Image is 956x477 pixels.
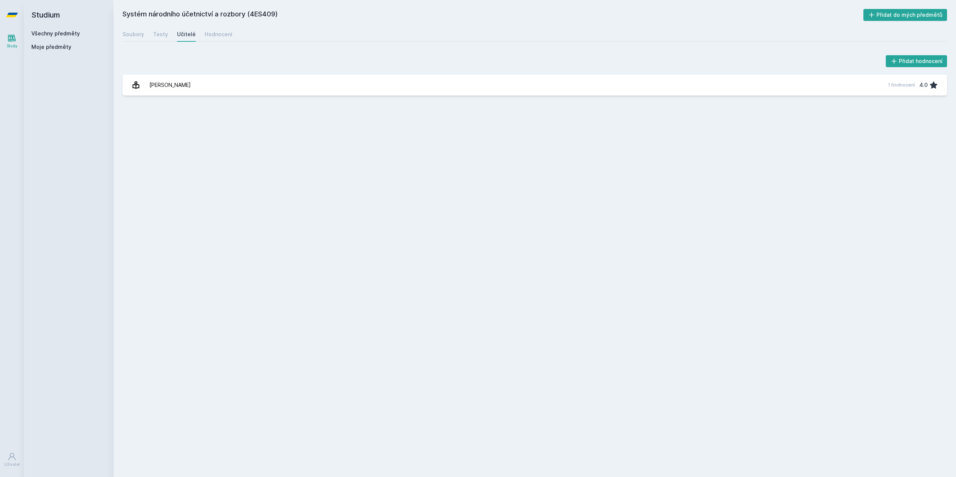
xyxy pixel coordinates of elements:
div: Hodnocení [205,31,232,38]
a: Učitelé [177,27,196,42]
div: Study [7,43,18,49]
span: Moje předměty [31,43,71,51]
div: Učitelé [177,31,196,38]
a: [PERSON_NAME] 1 hodnocení 4.0 [122,75,947,95]
div: 1 hodnocení [888,82,915,88]
div: [PERSON_NAME] [149,78,191,92]
a: Soubory [122,27,144,42]
a: Uživatel [1,448,22,471]
div: Soubory [122,31,144,38]
a: Testy [153,27,168,42]
div: Testy [153,31,168,38]
h2: Systém národního účetnictví a rozbory (4ES409) [122,9,863,21]
a: Všechny předměty [31,30,80,37]
div: Uživatel [4,462,20,467]
a: Hodnocení [205,27,232,42]
div: 4.0 [919,78,928,92]
a: Study [1,30,22,53]
button: Přidat do mých předmětů [863,9,947,21]
button: Přidat hodnocení [886,55,947,67]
